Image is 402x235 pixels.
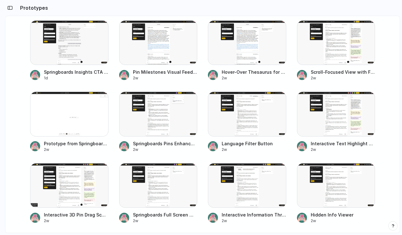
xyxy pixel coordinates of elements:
[208,92,286,152] a: Language Filter ButtonLanguage Filter Button2w
[311,69,375,75] span: Scroll-Focused View with Fade Effect
[30,20,108,81] a: Springboards Insights CTA AnimationsSpringboards Insights CTA Animations1d
[119,163,198,224] a: Springboards Full Screen ModeSpringboards Full Screen Mode2w
[311,147,375,152] div: 2w
[133,218,198,224] div: 2w
[208,20,286,81] a: Hover-Over Thesaurus for Sentence RefinementHover-Over Thesaurus for Sentence Refinement2w
[44,75,108,81] div: 1d
[222,75,286,81] div: 2w
[30,92,108,152] a: Prototype from Springboards BasicPrototype from Springboards Basic2w
[222,69,286,75] span: Hover-Over Thesaurus for Sentence Refinement
[44,140,108,147] span: Prototype from Springboards Basic
[311,75,375,81] div: 2w
[222,147,286,152] div: 2w
[222,218,286,224] div: 2w
[44,211,108,218] span: Interactive 3D Pin Drag Scene
[119,92,198,152] a: Springboards Pins EnhancementSpringboards Pins Enhancement2w
[297,92,375,152] a: Interactive Text Highlight EffectInteractive Text Highlight Effect2w
[133,147,198,152] div: 2w
[18,4,48,12] h2: Prototypes
[311,140,375,147] span: Interactive Text Highlight Effect
[297,20,375,81] a: Scroll-Focused View with Fade EffectScroll-Focused View with Fade Effect2w
[30,163,108,224] a: Interactive 3D Pin Drag SceneInteractive 3D Pin Drag Scene2w
[222,211,286,218] span: Interactive Information Threads for Springboards
[208,163,286,224] a: Interactive Information Threads for SpringboardsInteractive Information Threads for Springboards2w
[44,147,108,152] div: 2w
[311,211,375,218] span: Hidden Info Viewer
[133,75,198,81] div: 2w
[297,163,375,224] a: Hidden Info ViewerHidden Info Viewer2w
[44,69,108,75] span: Springboards Insights CTA Animations
[133,140,198,147] span: Springboards Pins Enhancement
[222,140,286,147] span: Language Filter Button
[44,218,108,224] div: 2w
[133,69,198,75] span: Pin Milestones Visual Feedback
[133,211,198,218] span: Springboards Full Screen Mode
[119,20,198,81] a: Pin Milestones Visual FeedbackPin Milestones Visual Feedback2w
[311,218,375,224] div: 2w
